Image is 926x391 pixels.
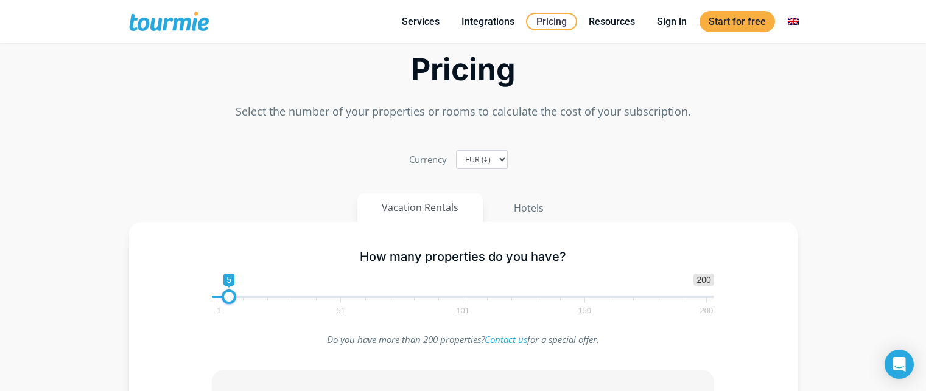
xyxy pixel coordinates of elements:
span: 200 [698,308,715,313]
div: Open Intercom Messenger [885,350,914,379]
span: 150 [576,308,593,313]
button: Hotels [489,193,569,223]
span: 5 [223,274,234,286]
span: 51 [335,308,347,313]
label: Currency [409,151,447,168]
span: 200 [693,274,714,286]
p: Select the number of your properties or rooms to calculate the cost of your subscription. [129,103,798,120]
a: Switch to [779,14,808,29]
h5: How many properties do you have? [212,249,714,265]
a: Sign in [648,14,696,29]
button: Vacation Rentals [357,193,483,222]
a: Integrations [452,14,524,29]
a: Resources [580,14,644,29]
span: 1 [215,308,223,313]
span: 101 [454,308,471,313]
h2: Pricing [129,55,798,84]
a: Contact us [485,333,527,345]
a: Pricing [526,13,577,30]
a: Services [393,14,449,29]
a: Start for free [700,11,775,32]
p: Do you have more than 200 properties? for a special offer. [212,331,714,348]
